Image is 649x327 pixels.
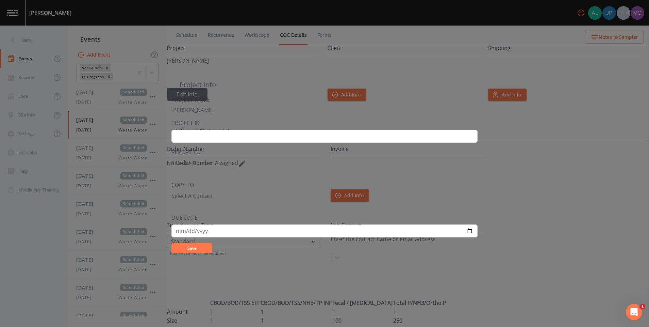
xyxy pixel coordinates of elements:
[626,304,642,320] iframe: Intercom live chat
[171,192,478,200] div: Select A Contact
[171,107,478,113] p: [PERSON_NAME]
[640,304,645,309] span: 1
[171,119,200,127] label: PROJECT ID
[171,74,478,96] h2: Project Info
[171,214,198,222] label: DUE DATE
[171,148,200,156] label: REPORT TO
[171,181,194,189] label: COPY TO
[171,243,212,253] button: Save
[171,159,478,167] div: Select A Contact
[171,96,210,104] label: PROJECT NAME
